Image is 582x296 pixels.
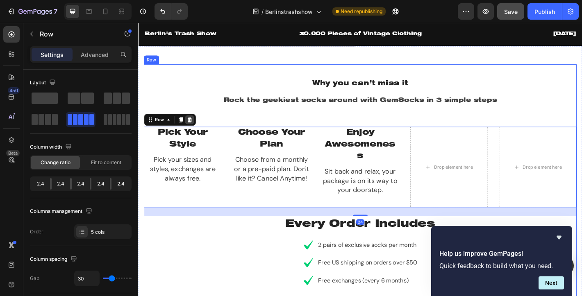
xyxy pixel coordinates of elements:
span: Fit to content [91,159,121,166]
div: Layout [30,77,57,88]
span: / [261,7,264,16]
div: Rich Text Editor. Editing area: main [334,7,486,18]
p: Free exchanges (every 6 months) [199,280,309,290]
span: Need republishing [341,8,382,15]
p: Advanced [81,50,109,59]
p: Choose from a monthly or a pre-paid plan. Don't like it? Cancel Anytime! [105,147,190,178]
p: Enjoy Awesomeness [204,116,288,155]
span: Berlinstrashshow [265,7,313,16]
p: Free US shipping on orders over $50 [199,261,309,271]
div: 450 [8,87,20,94]
strong: Why you can’t miss it [193,63,299,71]
div: Beta [6,150,20,156]
div: 2.4 [52,178,70,190]
div: Row [16,104,30,111]
p: 7 [54,7,57,16]
p: 2 pairs of exclusive socks per month [199,241,309,251]
span: Save [504,8,518,15]
div: 2.4 [72,178,90,190]
span: Change ratio [41,159,70,166]
input: Auto [75,271,99,286]
p: Choose Your Plan [105,116,190,142]
div: Drop element here [426,156,469,163]
button: Publish [527,3,562,20]
div: Row [8,37,21,45]
h2: Help us improve GemPages! [439,249,564,259]
div: Columns management [30,206,94,217]
p: [DATE] [335,8,485,17]
div: Help us improve GemPages! [439,233,564,289]
div: Drop element here [327,156,371,163]
p: Sit back and relax, your package is on its way to your doorstep. [204,160,288,191]
p: Quick feedback to build what you need. [439,262,564,270]
p: Rock the geekiest socks around with GemSocks in 3 simple steps [7,81,485,91]
div: 2.4 [91,178,110,190]
div: 2.4 [32,178,50,190]
p: Pick your sizes and styles, exchanges are always free. [7,147,91,178]
button: Next question [539,276,564,289]
div: Column spacing [30,254,79,265]
div: 2.4 [111,178,130,190]
div: 5 cols [91,228,130,236]
iframe: Design area [138,23,582,296]
p: Pick Your Style [7,116,91,142]
p: Settings [41,50,64,59]
div: Undo/Redo [155,3,188,20]
div: Gap [30,275,39,282]
div: Column width [30,142,73,153]
div: Publish [534,7,555,16]
div: 24 [241,217,250,224]
div: Order [30,228,43,235]
button: Hide survey [554,233,564,242]
button: Save [497,3,524,20]
p: Row [40,29,109,39]
button: 7 [3,3,61,20]
p: Every Order Includes [7,215,485,232]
